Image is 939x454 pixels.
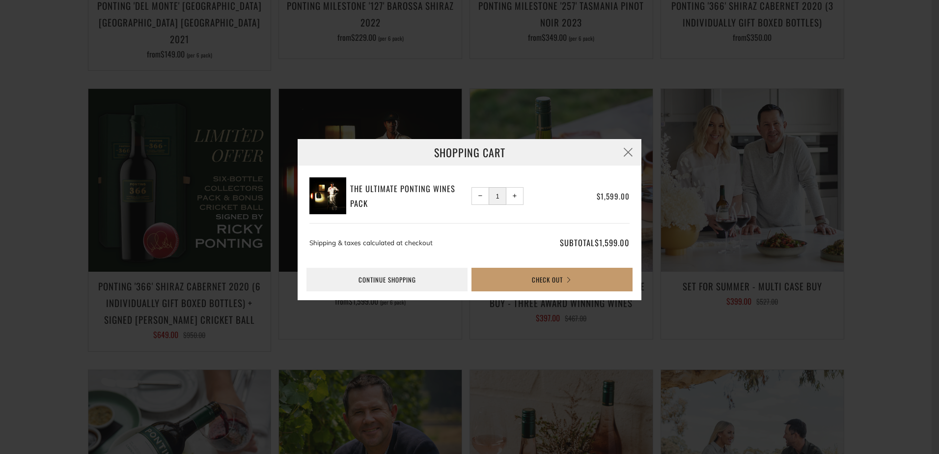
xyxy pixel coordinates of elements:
img: The Ultimate Ponting Wines Pack [309,177,346,214]
a: Continue shopping [306,268,468,291]
span: + [513,194,517,198]
button: Close (Esc) [615,139,641,166]
p: Shipping & taxes calculated at checkout [309,235,522,250]
h3: Shopping Cart [298,139,641,166]
p: Subtotal [525,235,630,250]
span: $1,599.00 [597,191,630,201]
a: The Ultimate Ponting Wines Pack [350,181,468,210]
span: $1,599.00 [595,236,630,249]
button: Check Out [471,268,633,291]
input: quantity [489,187,506,205]
span: − [478,194,483,198]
